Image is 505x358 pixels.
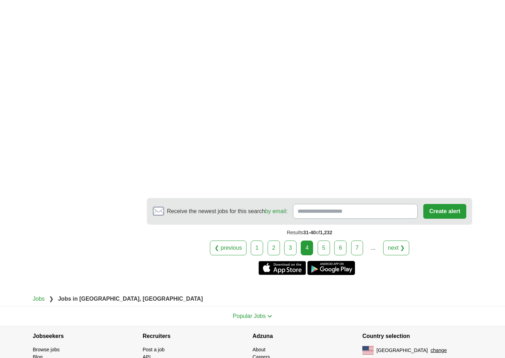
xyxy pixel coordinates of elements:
a: 5 [318,241,330,255]
a: About [252,347,266,352]
a: Browse jobs [33,347,60,352]
a: next ❯ [383,241,409,255]
a: 2 [268,241,280,255]
a: 7 [351,241,363,255]
h4: Country selection [362,326,472,346]
a: ❮ previous [210,241,247,255]
span: [GEOGRAPHIC_DATA] [376,347,428,354]
span: ❯ [49,296,54,302]
button: Create alert [423,204,466,219]
a: Post a job [143,347,164,352]
span: 31-40 [303,230,316,235]
a: 1 [251,241,263,255]
a: Get the iPhone app [258,261,306,275]
a: Get the Android app [307,261,355,275]
a: Jobs [33,296,45,302]
a: 6 [334,241,347,255]
div: 4 [301,241,313,255]
button: change [431,347,447,354]
span: Popular Jobs [233,313,266,319]
img: US flag [362,346,374,354]
strong: Jobs in [GEOGRAPHIC_DATA], [GEOGRAPHIC_DATA] [58,296,203,302]
a: 3 [284,241,297,255]
div: Results of [147,225,472,241]
div: ... [366,241,380,255]
img: toggle icon [267,315,272,318]
span: 1,232 [320,230,332,235]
